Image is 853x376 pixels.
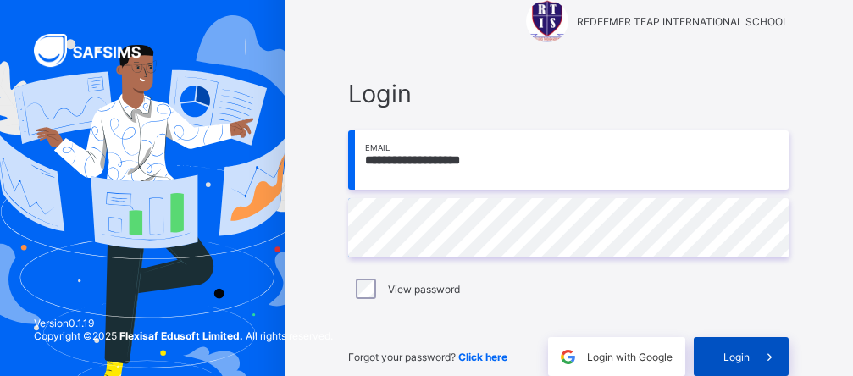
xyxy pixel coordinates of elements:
[458,351,507,363] a: Click here
[34,317,333,329] span: Version 0.1.19
[577,15,789,28] span: REDEEMER TEAP INTERNATIONAL SCHOOL
[34,34,161,67] img: SAFSIMS Logo
[388,283,460,296] label: View password
[723,351,750,363] span: Login
[558,347,578,367] img: google.396cfc9801f0270233282035f929180a.svg
[587,351,673,363] span: Login with Google
[348,79,789,108] span: Login
[34,329,333,342] span: Copyright © 2025 All rights reserved.
[119,329,243,342] strong: Flexisaf Edusoft Limited.
[348,351,507,363] span: Forgot your password?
